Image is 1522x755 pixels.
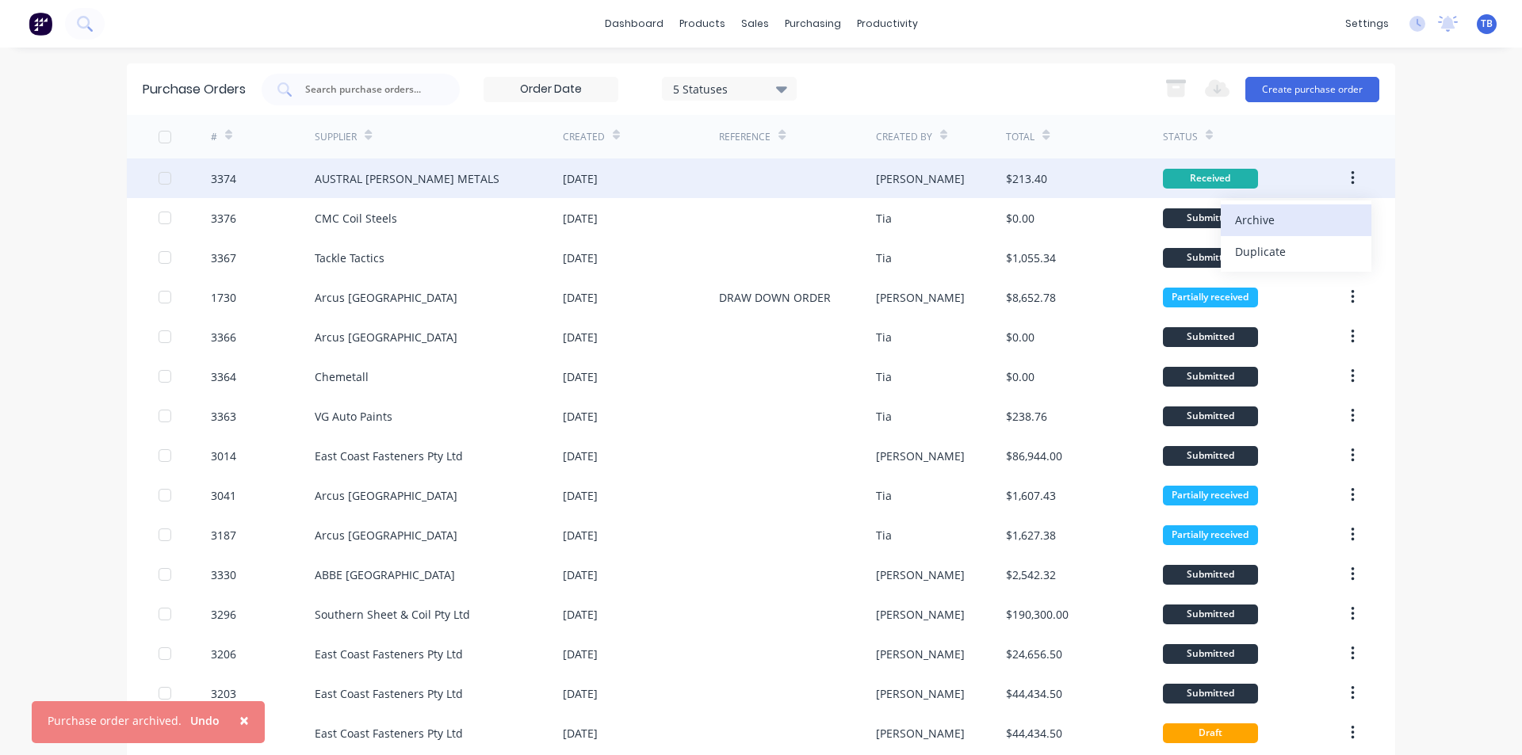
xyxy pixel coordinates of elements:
[563,368,598,385] div: [DATE]
[182,709,228,733] button: Undo
[211,566,236,583] div: 3330
[563,289,598,306] div: [DATE]
[563,527,598,543] div: [DATE]
[1006,170,1047,187] div: $213.40
[315,527,457,543] div: Arcus [GEOGRAPHIC_DATA]
[1006,527,1056,543] div: $1,627.38
[1163,406,1258,426] div: Submitted
[1481,17,1493,31] span: TB
[315,408,392,425] div: VG Auto Paints
[211,527,236,543] div: 3187
[315,487,457,504] div: Arcus [GEOGRAPHIC_DATA]
[563,725,598,742] div: [DATE]
[563,606,598,623] div: [DATE]
[563,646,598,662] div: [DATE]
[671,12,733,36] div: products
[304,82,435,97] input: Search purchase orders...
[315,566,455,583] div: ABBE [GEOGRAPHIC_DATA]
[719,289,831,306] div: DRAW DOWN ORDER
[1163,684,1258,704] div: Submitted
[29,12,52,36] img: Factory
[1163,248,1258,268] div: Submitted
[1006,250,1056,266] div: $1,055.34
[876,527,892,543] div: Tia
[597,12,671,36] a: dashboard
[876,685,965,702] div: [PERSON_NAME]
[315,210,397,227] div: CMC Coil Steels
[211,289,236,306] div: 1730
[563,566,598,583] div: [DATE]
[876,130,932,144] div: Created By
[1006,368,1034,385] div: $0.00
[239,709,249,731] span: ×
[876,368,892,385] div: Tia
[211,487,236,504] div: 3041
[777,12,849,36] div: purchasing
[315,130,357,144] div: Supplier
[733,12,777,36] div: sales
[143,80,246,99] div: Purchase Orders
[315,170,499,187] div: AUSTRAL [PERSON_NAME] METALS
[1337,12,1397,36] div: settings
[211,448,236,464] div: 3014
[563,170,598,187] div: [DATE]
[849,12,926,36] div: productivity
[315,329,457,345] div: Arcus [GEOGRAPHIC_DATA]
[1006,685,1062,702] div: $44,434.50
[563,487,598,504] div: [DATE]
[563,210,598,227] div: [DATE]
[1006,725,1062,742] div: $44,434.50
[1006,210,1034,227] div: $0.00
[315,448,463,464] div: East Coast Fasteners Pty Ltd
[1006,408,1047,425] div: $238.76
[211,130,217,144] div: #
[1006,606,1069,623] div: $190,300.00
[876,170,965,187] div: [PERSON_NAME]
[315,725,463,742] div: East Coast Fasteners Pty Ltd
[1163,644,1258,664] div: Submitted
[315,289,457,306] div: Arcus [GEOGRAPHIC_DATA]
[1163,130,1198,144] div: Status
[1163,525,1258,545] div: Partially received
[1163,604,1258,624] div: Submitted
[876,606,965,623] div: [PERSON_NAME]
[315,368,369,385] div: Chemetall
[1163,723,1258,743] div: Draft
[1163,208,1258,228] div: Submitted
[876,329,892,345] div: Tia
[1006,289,1056,306] div: $8,652.78
[1006,646,1062,662] div: $24,656.50
[876,250,892,266] div: Tia
[1006,566,1056,583] div: $2,542.32
[1245,77,1379,102] button: Create purchase order
[1006,448,1062,464] div: $86,944.00
[315,606,470,623] div: Southern Sheet & Coil Pty Ltd
[224,701,265,739] button: Close
[1163,446,1258,466] div: Submitted
[48,712,182,729] div: Purchase order archived.
[876,408,892,425] div: Tia
[1163,288,1258,307] div: Partially received
[1163,169,1258,189] div: Received
[673,80,786,97] div: 5 Statuses
[315,685,463,702] div: East Coast Fasteners Pty Ltd
[211,685,236,702] div: 3203
[1163,327,1258,347] div: Submitted
[719,130,771,144] div: Reference
[1006,487,1056,504] div: $1,607.43
[1006,329,1034,345] div: $0.00
[1163,565,1258,585] div: Submitted
[1163,367,1258,387] div: Submitted
[876,448,965,464] div: [PERSON_NAME]
[876,487,892,504] div: Tia
[211,210,236,227] div: 3376
[1235,208,1357,231] div: Archive
[876,725,965,742] div: [PERSON_NAME]
[211,250,236,266] div: 3367
[211,408,236,425] div: 3363
[1163,486,1258,505] div: Partially received
[211,368,236,385] div: 3364
[876,210,892,227] div: Tia
[563,250,598,266] div: [DATE]
[563,130,605,144] div: Created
